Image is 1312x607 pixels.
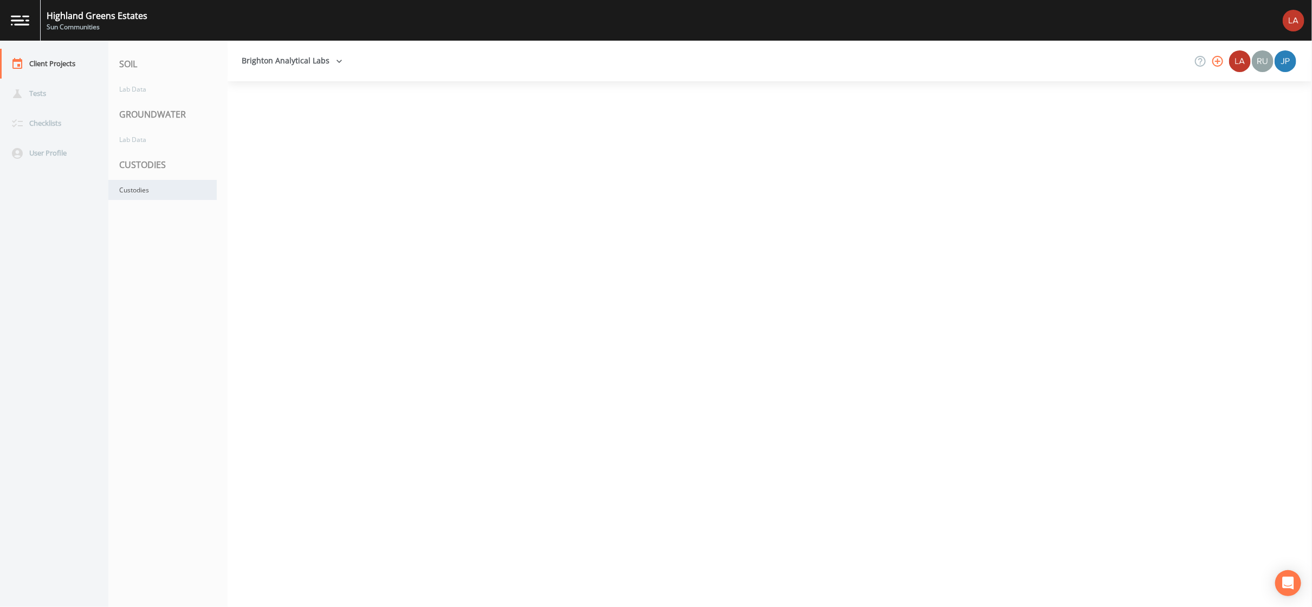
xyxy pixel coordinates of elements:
img: 41241ef155101aa6d92a04480b0d0000 [1275,50,1296,72]
button: Brighton Analytical Labs [237,51,347,71]
div: Open Intercom Messenger [1275,570,1301,596]
a: Lab Data [108,79,217,99]
div: Joshua gere Paul [1274,50,1297,72]
img: bd2ccfa184a129701e0c260bc3a09f9b [1229,50,1251,72]
div: CUSTODIES [108,150,228,180]
a: Lab Data [108,130,217,150]
div: Highland Greens Estates [47,9,147,22]
img: logo [11,15,29,25]
img: bd2ccfa184a129701e0c260bc3a09f9b [1283,10,1304,31]
div: SOIL [108,49,228,79]
img: a5c06d64ce99e847b6841ccd0307af82 [1252,50,1274,72]
a: Custodies [108,180,217,200]
div: Brighton Analytical [1229,50,1251,72]
div: Russell Schindler [1251,50,1274,72]
div: GROUNDWATER [108,99,228,130]
div: Sun Communities [47,22,147,32]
